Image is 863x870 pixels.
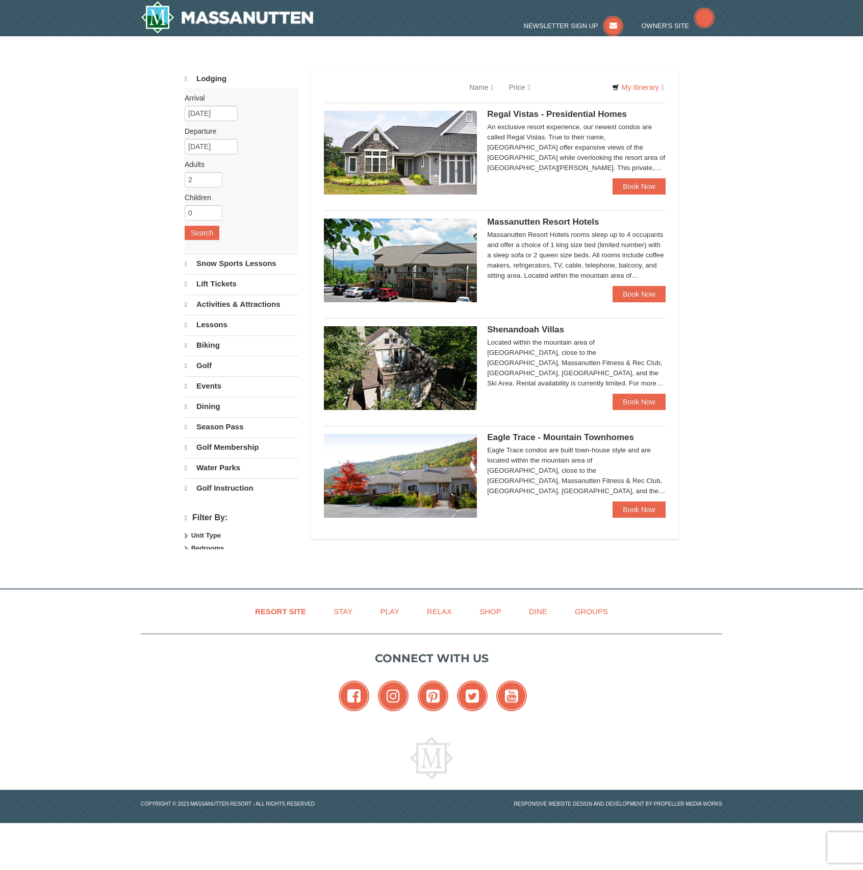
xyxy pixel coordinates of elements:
[324,219,477,302] img: 19219026-1-e3b4ac8e.jpg
[185,192,291,203] label: Children
[133,800,432,808] p: Copyright © 2023 Massanutten Resort - All Rights Reserved.
[141,1,313,34] img: Massanutten Resort Logo
[613,286,666,302] a: Book Now
[487,432,634,442] span: Eagle Trace - Mountain Townhomes
[185,478,298,498] a: Golf Instruction
[185,335,298,355] a: Biking
[410,737,453,780] img: Massanutten Resort Logo
[185,226,219,240] button: Search
[367,600,412,623] a: Play
[185,159,291,170] label: Adults
[487,325,564,334] span: Shenandoah Villas
[324,326,477,410] img: 19219019-2-e70bf45f.jpg
[242,600,319,623] a: Resort Site
[191,531,221,539] strong: Unit Type
[141,650,722,667] p: Connect with us
[487,122,666,173] div: An exclusive resort experience, our newest condos are called Regal Vistas. True to their name, [G...
[324,434,477,518] img: 19218983-1-9b289e55.jpg
[414,600,465,623] a: Relax
[185,376,298,396] a: Events
[605,80,671,95] a: My Itinerary
[185,513,298,523] h4: Filter By:
[185,295,298,314] a: Activities & Attractions
[185,458,298,477] a: Water Parks
[185,356,298,375] a: Golf
[524,22,598,30] span: Newsletter Sign Up
[191,544,224,552] strong: Bedrooms
[613,178,666,195] a: Book Now
[462,77,501,98] a: Name
[141,1,313,34] a: Massanutten Resort
[185,254,298,273] a: Snow Sports Lessons
[501,77,538,98] a: Price
[642,22,690,30] span: Owner's Site
[185,274,298,294] a: Lift Tickets
[487,230,666,281] div: Massanutten Resort Hotels rooms sleep up to 4 occupants and offer a choice of 1 king size bed (li...
[321,600,365,623] a: Stay
[185,93,291,103] label: Arrival
[185,417,298,437] a: Season Pass
[487,109,627,119] span: Regal Vistas - Presidential Homes
[524,22,624,30] a: Newsletter Sign Up
[185,126,291,136] label: Departure
[185,438,298,457] a: Golf Membership
[642,22,715,30] a: Owner's Site
[185,397,298,416] a: Dining
[562,600,621,623] a: Groups
[185,315,298,334] a: Lessons
[467,600,514,623] a: Shop
[516,600,560,623] a: Dine
[487,217,599,227] span: Massanutten Resort Hotels
[185,69,298,88] a: Lodging
[514,801,722,807] a: Responsive website design and development by Propeller Media Works
[324,111,477,195] img: 19218991-1-902409a9.jpg
[487,445,666,496] div: Eagle Trace condos are built town-house style and are located within the mountain area of [GEOGRA...
[487,337,666,389] div: Located within the mountain area of [GEOGRAPHIC_DATA], close to the [GEOGRAPHIC_DATA], Massanutte...
[613,394,666,410] a: Book Now
[613,501,666,518] a: Book Now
